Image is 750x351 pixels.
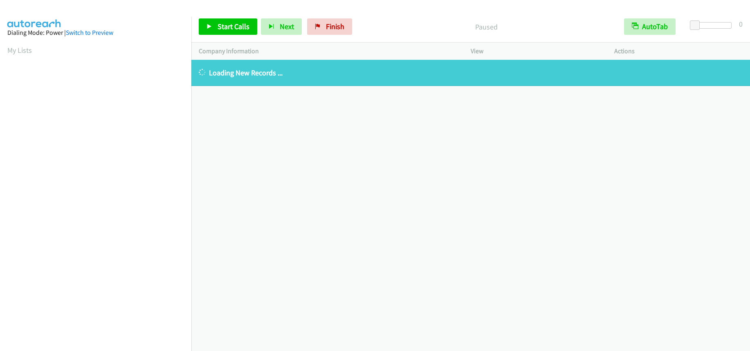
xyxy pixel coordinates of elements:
div: 0 [739,18,743,29]
p: Paused [363,21,609,32]
p: Actions [614,46,743,56]
a: Switch to Preview [66,29,113,36]
span: Finish [326,22,344,31]
a: Finish [307,18,352,35]
button: Next [261,18,302,35]
span: Next [280,22,294,31]
p: Loading New Records ... [199,67,743,78]
span: Start Calls [218,22,249,31]
p: Company Information [199,46,456,56]
button: AutoTab [624,18,676,35]
a: Start Calls [199,18,257,35]
div: Dialing Mode: Power | [7,28,184,38]
a: My Lists [7,45,32,55]
div: Delay between calls (in seconds) [694,22,732,29]
p: View [471,46,600,56]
